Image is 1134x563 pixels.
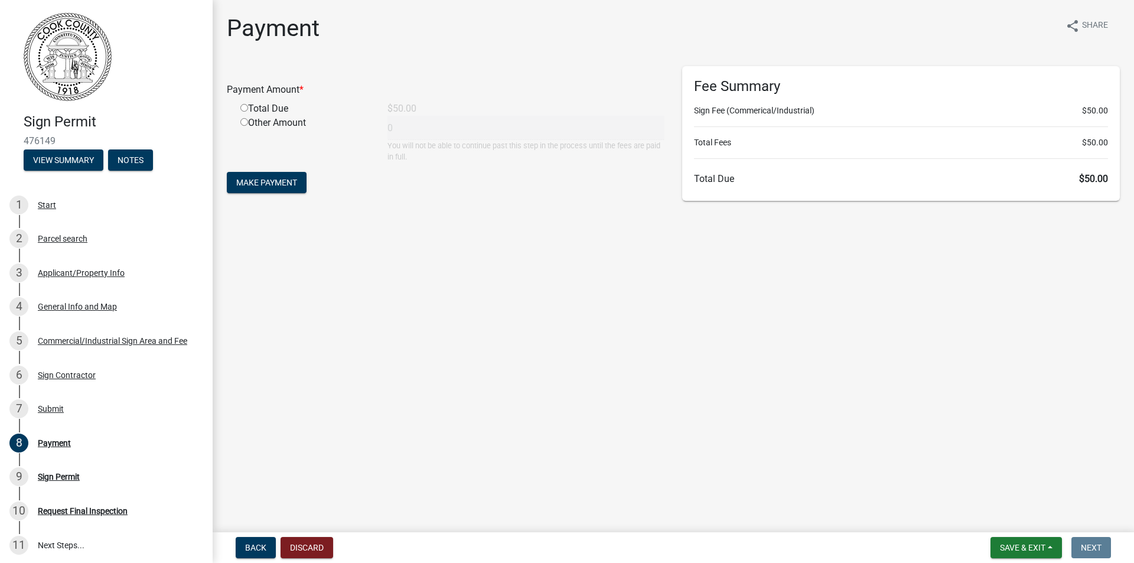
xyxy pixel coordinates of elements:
div: 5 [9,331,28,350]
wm-modal-confirm: Notes [108,156,153,165]
div: Sign Contractor [38,371,96,379]
span: Make Payment [236,178,297,187]
div: 1 [9,196,28,214]
div: 11 [9,536,28,555]
div: General Info and Map [38,302,117,311]
wm-modal-confirm: Summary [24,156,103,165]
span: $50.00 [1079,173,1108,184]
button: Discard [281,537,333,558]
div: Other Amount [232,116,379,162]
h1: Payment [227,14,320,43]
li: Sign Fee (Commerical/Industrial) [694,105,1108,117]
span: $50.00 [1082,136,1108,149]
span: Next [1081,543,1102,552]
button: Make Payment [227,172,307,193]
h6: Total Due [694,173,1108,184]
div: 8 [9,434,28,453]
div: 10 [9,502,28,520]
div: Total Due [232,102,379,116]
button: Back [236,537,276,558]
img: Cook County, Georgia [24,12,112,101]
span: Back [245,543,266,552]
span: $50.00 [1082,105,1108,117]
div: 6 [9,366,28,385]
div: Applicant/Property Info [38,269,125,277]
div: 3 [9,263,28,282]
span: Save & Exit [1000,543,1045,552]
div: 4 [9,297,28,316]
div: Parcel search [38,235,87,243]
div: Submit [38,405,64,413]
span: Share [1082,19,1108,33]
div: 9 [9,467,28,486]
button: Save & Exit [990,537,1062,558]
h6: Fee Summary [694,78,1108,95]
span: 476149 [24,135,189,147]
h4: Sign Permit [24,113,203,131]
li: Total Fees [694,136,1108,149]
div: Sign Permit [38,473,80,481]
div: Request Final Inspection [38,507,128,515]
div: Commercial/Industrial Sign Area and Fee [38,337,187,345]
i: share [1065,19,1080,33]
button: View Summary [24,149,103,171]
div: Payment [38,439,71,447]
button: Next [1071,537,1111,558]
button: Notes [108,149,153,171]
div: 7 [9,399,28,418]
div: 2 [9,229,28,248]
div: Start [38,201,56,209]
div: Payment Amount [218,83,673,97]
button: shareShare [1056,14,1117,37]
